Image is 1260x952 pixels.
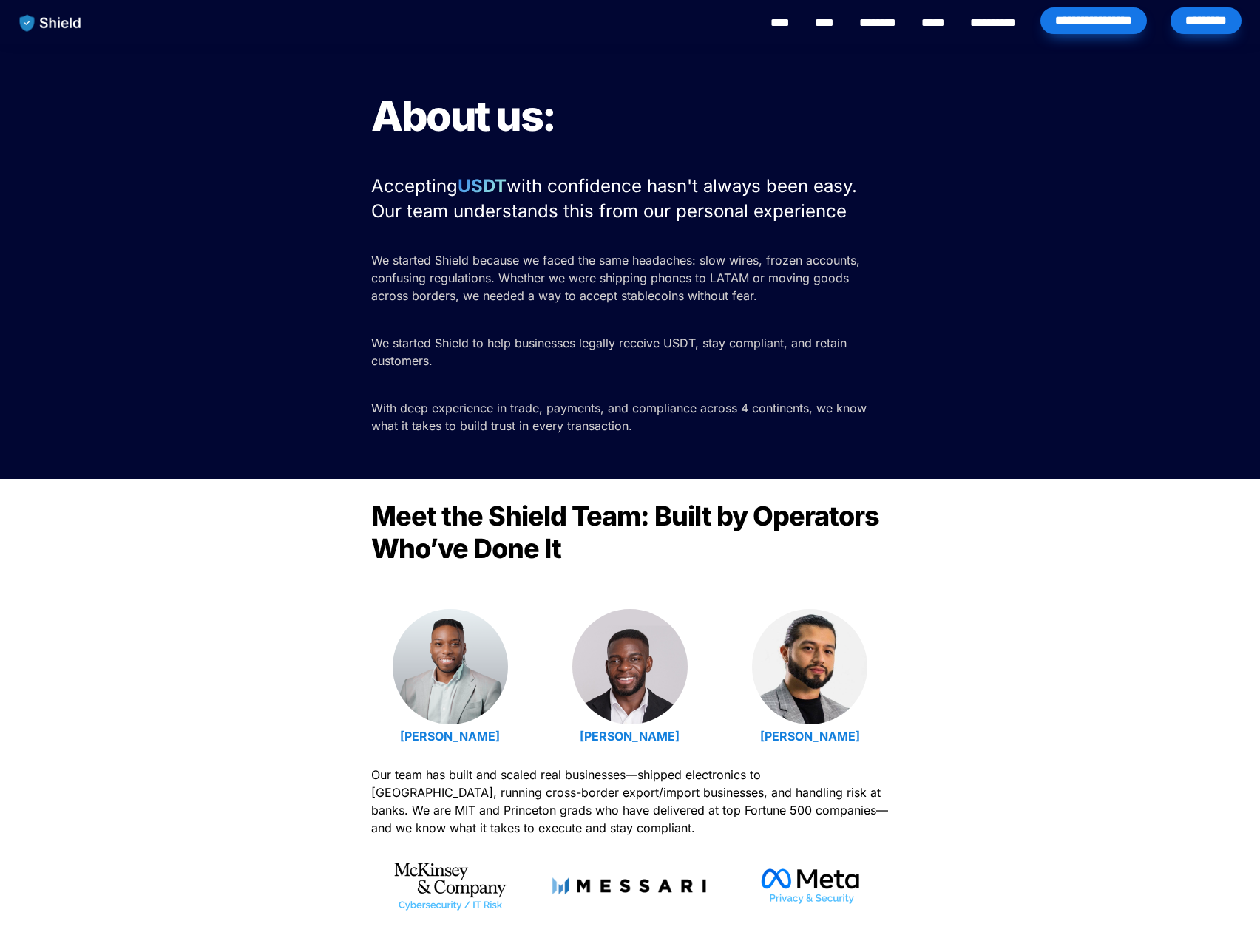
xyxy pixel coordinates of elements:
span: Accepting [371,175,458,197]
a: [PERSON_NAME] [580,729,680,744]
span: We started Shield because we faced the same headaches: slow wires, frozen accounts, confusing reg... [371,253,864,303]
img: website logo [13,7,89,38]
span: With deep experience in trade, payments, and compliance across 4 continents, we know what it take... [371,401,870,433]
span: We started Shield to help businesses legally receive USDT, stay compliant, and retain customers. [371,336,850,368]
span: with confidence hasn't always been easy. Our team understands this from our personal experience [371,175,862,222]
a: [PERSON_NAME] [760,729,860,744]
strong: USDT [458,175,507,197]
a: [PERSON_NAME] [400,729,500,744]
span: Meet the Shield Team: Built by Operators Who’ve Done It [371,500,884,565]
span: About us: [371,91,555,141]
span: Our team has built and scaled real businesses—shipped electronics to [GEOGRAPHIC_DATA], running c... [371,767,892,835]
